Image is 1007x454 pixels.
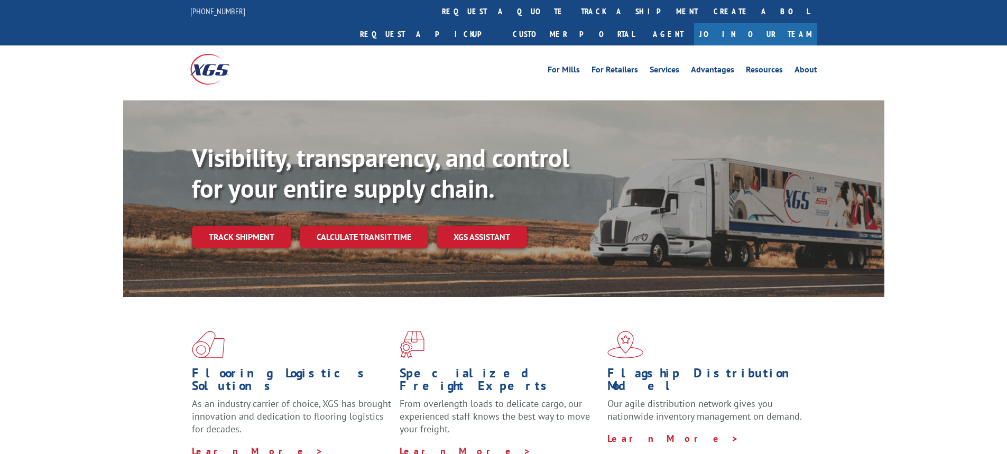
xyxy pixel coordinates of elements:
h1: Flagship Distribution Model [607,367,807,397]
a: For Retailers [592,66,638,77]
a: For Mills [548,66,580,77]
p: From overlength loads to delicate cargo, our experienced staff knows the best way to move your fr... [400,397,599,444]
h1: Specialized Freight Experts [400,367,599,397]
a: Resources [746,66,783,77]
a: Calculate transit time [300,226,428,248]
b: Visibility, transparency, and control for your entire supply chain. [192,141,569,205]
img: xgs-icon-total-supply-chain-intelligence-red [192,331,225,358]
a: [PHONE_NUMBER] [190,6,245,16]
a: Agent [642,23,694,45]
span: Our agile distribution network gives you nationwide inventory management on demand. [607,397,802,422]
img: xgs-icon-flagship-distribution-model-red [607,331,644,358]
a: About [794,66,817,77]
h1: Flooring Logistics Solutions [192,367,392,397]
a: Customer Portal [505,23,642,45]
a: Request a pickup [352,23,505,45]
a: Track shipment [192,226,291,248]
a: XGS ASSISTANT [437,226,527,248]
a: Join Our Team [694,23,817,45]
span: As an industry carrier of choice, XGS has brought innovation and dedication to flooring logistics... [192,397,391,435]
a: Learn More > [607,432,739,444]
a: Advantages [691,66,734,77]
a: Services [650,66,679,77]
img: xgs-icon-focused-on-flooring-red [400,331,424,358]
